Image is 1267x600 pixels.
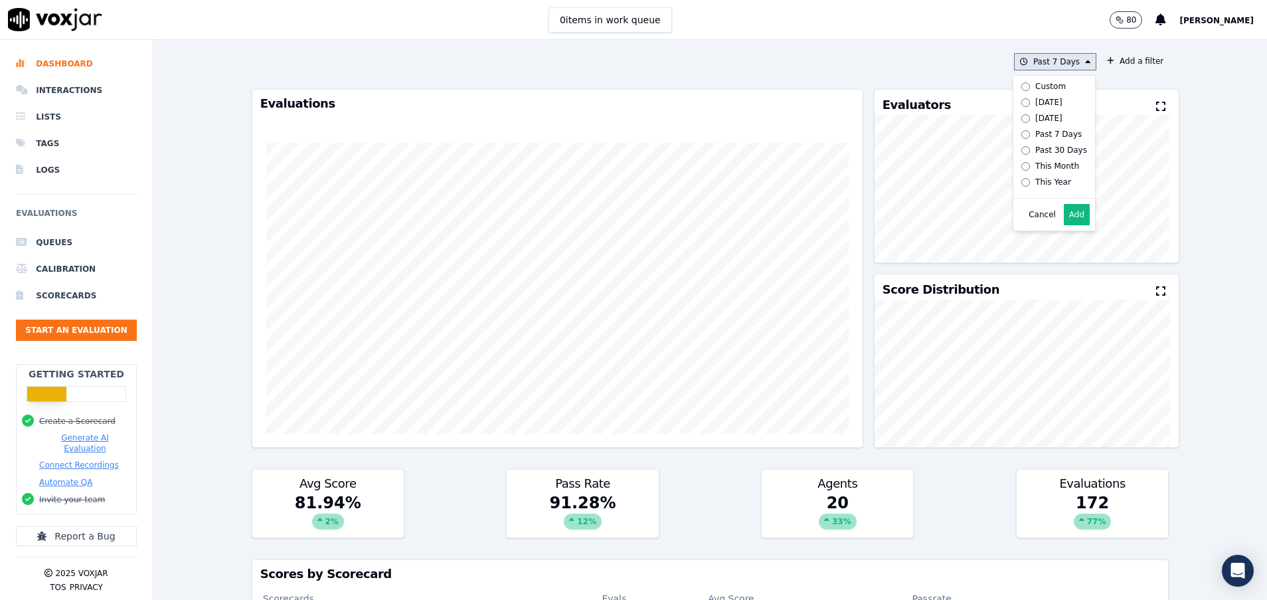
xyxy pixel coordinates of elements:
[1035,161,1079,171] div: This Month
[16,282,137,309] a: Scorecards
[883,284,999,296] h3: Score Distribution
[1021,98,1030,107] input: [DATE]
[1021,114,1030,123] input: [DATE]
[507,492,658,538] div: 91.28 %
[1021,146,1030,155] input: Past 30 Days
[819,514,857,530] div: 33 %
[260,478,396,490] h3: Avg Score
[1110,11,1142,29] button: 80
[70,582,103,593] button: Privacy
[16,130,137,157] a: Tags
[39,494,105,505] button: Invite your team
[1035,97,1062,108] div: [DATE]
[55,568,108,579] p: 2025 Voxjar
[1126,15,1136,25] p: 80
[1110,11,1155,29] button: 80
[16,157,137,183] a: Logs
[16,320,137,341] button: Start an Evaluation
[549,7,672,33] button: 0items in work queue
[1179,16,1254,25] span: [PERSON_NAME]
[1222,555,1254,587] div: Open Intercom Messenger
[39,477,92,488] button: Automate QA
[1035,81,1066,92] div: Custom
[29,367,124,381] h2: Getting Started
[1179,12,1267,28] button: [PERSON_NAME]
[1035,177,1071,187] div: This Year
[1014,53,1096,70] button: Past 7 Days Custom [DATE] [DATE] Past 7 Days Past 30 Days This Month This Year Cancel Add
[1025,478,1160,490] h3: Evaluations
[564,514,602,530] div: 12 %
[16,229,137,256] a: Queues
[16,256,137,282] a: Calibration
[1029,209,1056,220] button: Cancel
[1064,204,1090,225] button: Add
[762,492,913,538] div: 20
[260,98,855,110] h3: Evaluations
[252,492,404,538] div: 81.94 %
[1102,53,1169,69] button: Add a filter
[16,104,137,130] a: Lists
[39,460,119,470] button: Connect Recordings
[1035,145,1087,155] div: Past 30 Days
[1035,113,1062,124] div: [DATE]
[39,433,131,454] button: Generate AI Evaluation
[1074,514,1112,530] div: 77 %
[770,478,905,490] h3: Agents
[16,77,137,104] a: Interactions
[1017,492,1168,538] div: 172
[260,568,1161,580] h3: Scores by Scorecard
[16,50,137,77] a: Dashboard
[312,514,344,530] div: 2 %
[883,99,951,111] h3: Evaluators
[39,416,116,427] button: Create a Scorecard
[50,582,66,593] button: TOS
[1021,130,1030,139] input: Past 7 Days
[1021,162,1030,171] input: This Month
[16,205,137,229] h6: Evaluations
[16,526,137,546] button: Report a Bug
[1021,178,1030,187] input: This Year
[8,8,102,31] img: voxjar logo
[1035,129,1082,140] div: Past 7 Days
[1021,82,1030,91] input: Custom
[515,478,650,490] h3: Pass Rate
